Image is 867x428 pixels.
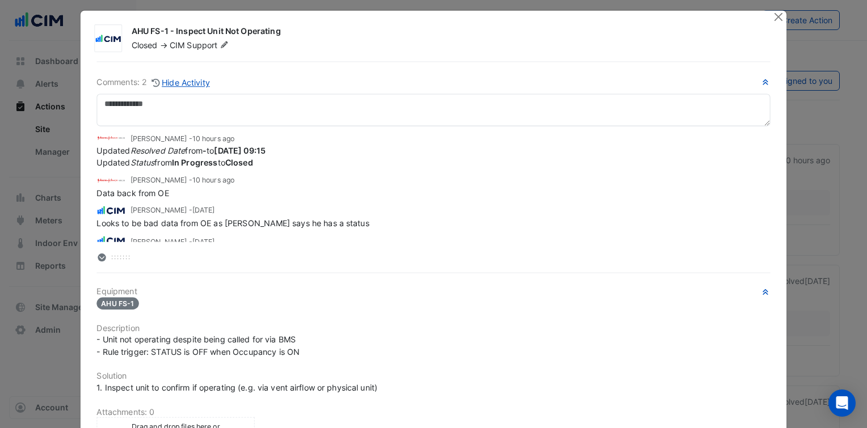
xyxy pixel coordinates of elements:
fa-layers: More [96,253,107,261]
small: [PERSON_NAME] - [130,205,214,215]
img: CIM [95,33,121,45]
button: Hide Activity [151,76,211,89]
span: - Unit not operating despite being called for via BMS - Rule trigger: STATUS is OFF when Occupanc... [96,334,300,357]
span: CIM [170,40,185,50]
span: Data back from OE [96,188,169,197]
em: Resolved Date [130,146,185,155]
small: [PERSON_NAME] - [130,236,214,247]
h6: Solution [96,371,771,381]
strong: Closed [225,158,253,167]
span: Support [187,40,231,51]
h6: Description [96,324,771,333]
span: Looks to be bad data from OE as [PERSON_NAME] says he has a status [96,218,369,228]
button: Close [772,11,784,23]
span: -> [159,40,167,50]
div: Comments: 2 [96,76,210,89]
span: 2025-07-31 09:25:39 [192,237,214,245]
img: JnJ Vision Care [96,174,125,187]
div: Open Intercom Messenger [828,389,856,417]
div: AHU FS-1 - Inspect Unit Not Operating [131,26,759,39]
span: Updated from to [96,158,252,167]
small: [PERSON_NAME] - [130,175,234,185]
strong: - [203,146,207,155]
em: Status [130,158,154,167]
span: 2025-08-28 09:15:45 [192,134,234,143]
span: 2025-08-28 09:15:42 [192,175,234,184]
strong: In Progress [172,158,218,167]
span: 1. Inspect unit to confirm if operating (e.g. via vent airflow or physical unit) [96,382,377,392]
img: CIM [96,204,125,217]
span: Closed [131,40,157,50]
small: [PERSON_NAME] - [130,134,234,145]
h6: Equipment [96,287,771,296]
span: AHU FS-1 [96,298,138,310]
img: CIM [96,234,125,247]
img: JnJ Vision Care [96,132,125,145]
span: Updated from to [96,146,266,155]
strong: 2025-08-28 09:15:45 [214,146,266,155]
span: 2025-07-31 09:25:40 [192,205,214,214]
h6: Attachments: 0 [96,407,771,417]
